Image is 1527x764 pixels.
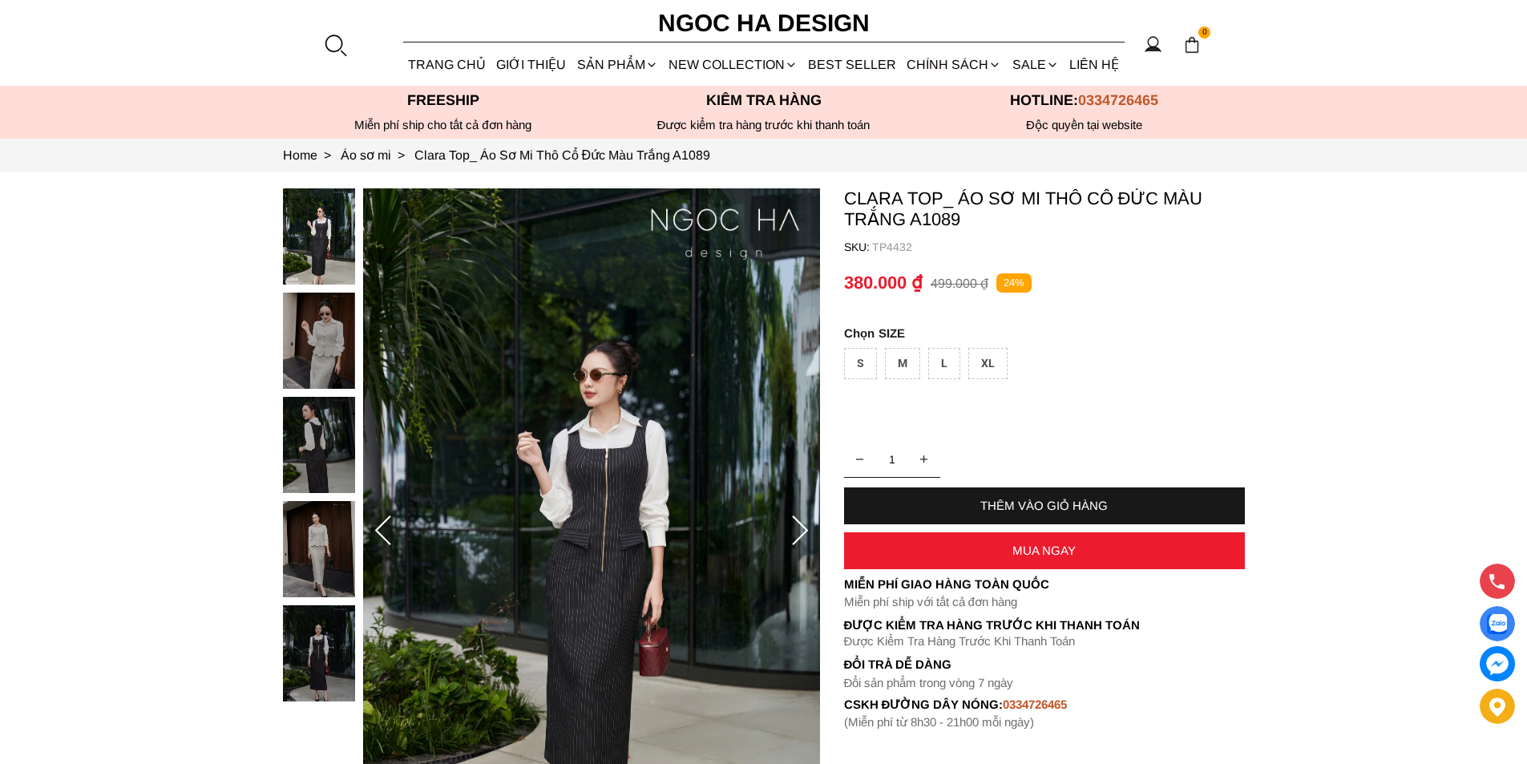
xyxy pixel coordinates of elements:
[283,397,355,493] img: Clara Top_ Áo Sơ Mi Thô Cổ Đức Màu Trắng A1089_mini_2
[491,43,572,86] a: GIỚI THIỆU
[1078,92,1158,108] span: 0334726465
[644,4,884,42] a: Ngoc Ha Design
[414,148,711,162] a: Link to Clara Top_ Áo Sơ Mi Thô Cổ Đức Màu Trắng A1089
[663,43,802,86] a: NEW COLLECTION
[283,188,355,285] img: Clara Top_ Áo Sơ Mi Thô Cổ Đức Màu Trắng A1089_mini_0
[844,348,877,379] div: S
[844,715,1034,729] font: (Miễn phí từ 8h30 - 21h00 mỗi ngày)
[844,634,1245,649] p: Được Kiểm Tra Hàng Trước Khi Thanh Toán
[283,605,355,701] img: Clara Top_ Áo Sơ Mi Thô Cổ Đức Màu Trắng A1089_mini_4
[844,577,1049,591] font: Miễn phí giao hàng toàn quốc
[996,273,1032,293] p: 24%
[283,118,604,132] div: Miễn phí ship cho tất cả đơn hàng
[968,348,1008,379] div: XL
[928,348,960,379] div: L
[1183,36,1201,54] img: img-CART-ICON-ksit0nf1
[283,148,341,162] a: Link to Home
[391,148,411,162] span: >
[844,273,923,293] p: 380.000 ₫
[924,118,1245,132] h6: Độc quyền tại website
[924,92,1245,109] p: Hotline:
[1480,606,1515,641] a: Display image
[872,241,1245,253] p: TP4432
[572,43,663,86] div: SẢN PHẨM
[706,92,822,108] font: Kiểm tra hàng
[341,148,414,162] a: Link to Áo sơ mi
[902,43,1007,86] div: Chính sách
[844,544,1245,557] div: MUA NGAY
[844,241,872,253] h6: SKU:
[403,43,491,86] a: TRANG CHỦ
[1480,646,1515,681] a: messenger
[844,697,1004,711] font: cskh đường dây nóng:
[885,348,920,379] div: M
[1487,614,1507,634] img: Display image
[844,326,1245,340] p: SIZE
[317,148,337,162] span: >
[931,276,988,291] p: 499.000 ₫
[1007,43,1064,86] a: SALE
[283,92,604,109] p: Freeship
[844,443,940,475] input: Quantity input
[283,293,355,389] img: Clara Top_ Áo Sơ Mi Thô Cổ Đức Màu Trắng A1089_mini_1
[1064,43,1124,86] a: LIÊN HỆ
[1003,697,1067,711] font: 0334726465
[604,118,924,132] p: Được kiểm tra hàng trước khi thanh toán
[844,657,1245,671] h6: Đổi trả dễ dàng
[844,499,1245,512] div: THÊM VÀO GIỎ HÀNG
[844,618,1245,633] p: Được Kiểm Tra Hàng Trước Khi Thanh Toán
[844,188,1245,230] p: Clara Top_ Áo Sơ Mi Thô Cổ Đức Màu Trắng A1089
[803,43,902,86] a: BEST SELLER
[1198,26,1211,39] span: 0
[283,501,355,597] img: Clara Top_ Áo Sơ Mi Thô Cổ Đức Màu Trắng A1089_mini_3
[844,676,1014,689] font: Đổi sản phẩm trong vòng 7 ngày
[844,595,1017,608] font: Miễn phí ship với tất cả đơn hàng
